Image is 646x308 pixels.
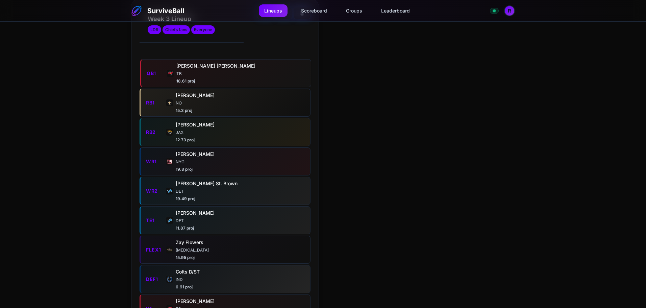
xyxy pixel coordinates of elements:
span: 19.8 proj [176,167,193,172]
div: [PERSON_NAME] [PERSON_NAME] [176,62,278,69]
div: [PERSON_NAME] [176,209,278,216]
span: 6.91 proj [176,284,193,289]
img: NYG logo [166,158,173,165]
div: NYG [176,159,278,165]
img: BAL logo [166,246,173,253]
span: 11.87 proj [176,226,194,231]
a: Leaderboard [376,4,415,17]
div: [PERSON_NAME] [176,121,278,128]
div: [MEDICAL_DATA] [176,247,278,253]
div: NO [176,100,278,106]
a: SurviveBall [131,5,184,16]
img: SurviveBall [131,5,142,16]
div: WR1 [146,158,166,165]
a: Lineups [259,4,288,17]
div: [PERSON_NAME] [176,92,278,99]
span: 15.3 proj [176,108,192,113]
div: RB1 [146,99,166,106]
a: Groups [341,4,368,17]
span: 12.73 proj [176,137,195,142]
div: QB1 [147,70,167,77]
img: DET logo [166,188,173,194]
span: Chiefs fans [163,25,190,34]
span: 15.95 proj [176,255,195,260]
div: DEF1 [146,276,166,283]
div: Zay Flowers [176,239,278,246]
div: DET [176,218,278,224]
span: LDR [148,25,161,34]
div: DET [176,188,278,194]
img: NO logo [166,99,173,106]
button: Open profile menu [504,5,515,16]
div: IND [176,277,278,283]
div: Colts D/ST [176,268,278,275]
a: Scoreboard [296,4,332,17]
div: TE1 [146,217,166,224]
div: [PERSON_NAME] [176,298,278,305]
img: TB logo [167,70,174,77]
img: IND logo [166,276,173,283]
div: TB [176,71,278,77]
div: [PERSON_NAME] [176,150,278,158]
img: JAX logo [166,129,173,136]
span: 18.61 proj [176,78,195,84]
div: WR2 [146,187,166,194]
div: JAX [176,129,278,136]
img: DET logo [166,217,173,224]
div: [PERSON_NAME] St. Brown [176,180,278,187]
div: FLEX1 [146,246,166,253]
div: RB2 [146,128,166,136]
span: Everyone [191,25,215,34]
span: 19.49 proj [176,196,195,201]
